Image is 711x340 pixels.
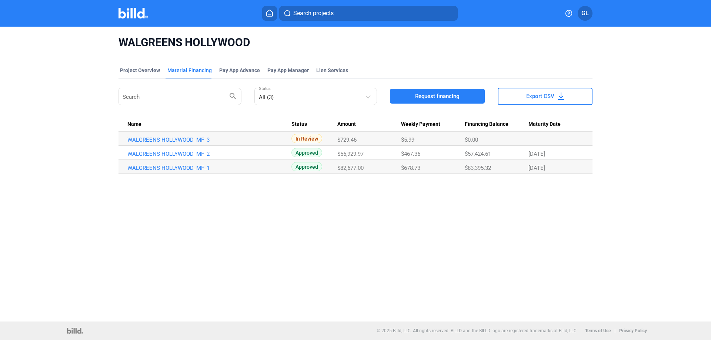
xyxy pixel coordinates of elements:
[291,134,322,143] span: In Review
[127,121,141,128] span: Name
[614,328,615,333] p: |
[337,151,364,157] span: $56,929.97
[291,162,322,171] span: Approved
[337,121,401,128] div: Amount
[465,165,491,171] span: $83,395.32
[619,328,647,333] b: Privacy Policy
[578,6,592,21] button: GL
[528,121,584,128] div: Maturity Date
[291,121,307,128] span: Status
[526,92,554,100] span: Export CSV
[465,137,478,143] span: $0.00
[337,165,364,171] span: $82,677.00
[337,121,356,128] span: Amount
[401,137,414,143] span: $5.99
[118,8,148,18] img: Billd Company Logo
[127,151,291,157] a: WALGREENS HOLLYWOOD_MF_2
[127,121,291,128] div: Name
[167,67,212,74] div: Material Financing
[390,89,485,104] button: Request financing
[293,9,334,18] span: Search projects
[67,328,83,334] img: logo
[118,36,592,50] span: WALGREENS HOLLYWOOD
[219,67,260,74] div: Pay App Advance
[279,6,458,21] button: Search projects
[581,9,589,18] span: GL
[127,165,291,171] a: WALGREENS HOLLYWOOD_MF_1
[401,165,420,171] span: $678.73
[291,148,322,157] span: Approved
[401,121,465,128] div: Weekly Payment
[401,121,440,128] span: Weekly Payment
[291,121,338,128] div: Status
[585,328,611,333] b: Terms of Use
[127,137,291,143] a: WALGREENS HOLLYWOOD_MF_3
[401,151,420,157] span: $467.36
[415,92,460,100] span: Request financing
[528,151,545,157] span: [DATE]
[465,121,528,128] div: Financing Balance
[120,67,160,74] div: Project Overview
[316,67,348,74] div: Lien Services
[528,165,545,171] span: [DATE]
[465,151,491,157] span: $57,424.61
[528,121,561,128] span: Maturity Date
[267,67,309,74] span: Pay App Manager
[465,121,508,128] span: Financing Balance
[228,91,237,100] mat-icon: search
[377,328,578,333] p: © 2025 Billd, LLC. All rights reserved. BILLD and the BILLD logo are registered trademarks of Bil...
[337,137,357,143] span: $729.46
[259,94,274,101] mat-select-trigger: All (3)
[498,88,592,105] button: Export CSV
